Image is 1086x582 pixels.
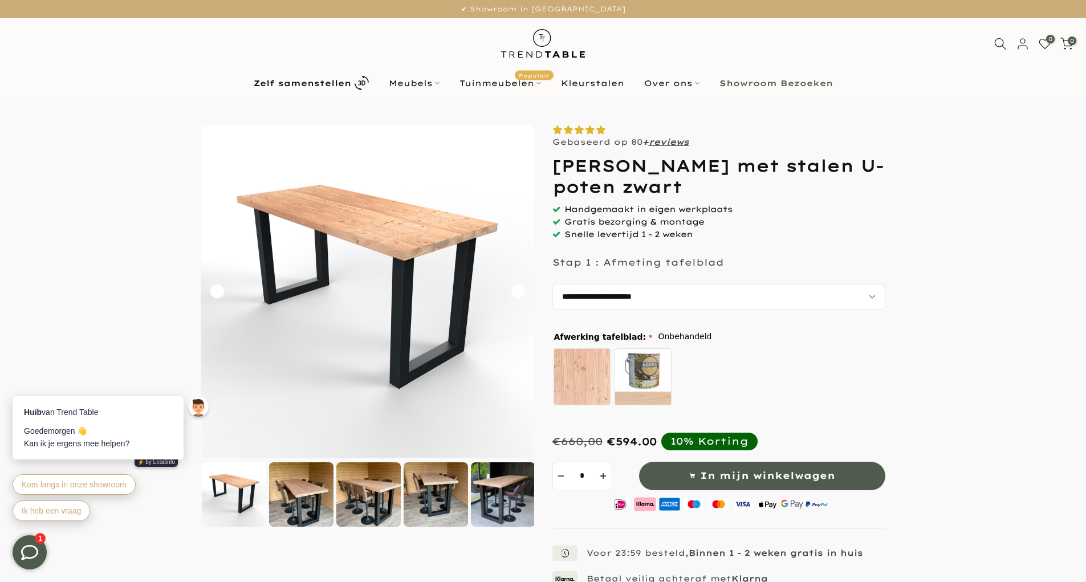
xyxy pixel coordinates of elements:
[404,462,468,527] img: Douglas bartafel met stalen U-poten zwart
[1068,36,1076,45] span: 0
[552,435,603,448] div: €660,00
[1039,38,1051,50] a: 0
[336,462,401,527] img: Douglas bartafel met stalen U-poten zwart
[493,18,593,69] img: trend-table
[670,435,749,447] div: 10% Korting
[1,524,58,581] iframe: toggle-frame
[552,284,885,310] select: autocomplete="off"
[269,462,333,527] img: Douglas bartafel met stalen U-poten zwart
[552,137,689,147] p: Gebaseerd op 80
[552,257,724,268] p: Stap 1 : Afmeting tafelblad
[552,462,570,490] button: decrement
[379,76,449,90] a: Meubels
[700,467,835,484] span: In mijn winkelwagen
[14,3,1072,15] p: ✔ Showroom in [GEOGRAPHIC_DATA]
[511,284,525,298] button: Carousel Next Arrow
[587,548,863,558] p: Voor 23:59 besteld,
[210,284,224,298] button: Carousel Back Arrow
[709,76,843,90] a: Showroom Bezoeken
[449,76,551,90] a: TuinmeubelenPopulair
[564,217,704,227] span: Gratis bezorging & montage
[689,548,863,558] strong: Binnen 1 - 2 weken gratis in huis
[471,462,535,527] img: Douglas bartafel met stalen U-poten zwart gepoedercoat voorkant
[551,76,634,90] a: Kleurstalen
[552,156,885,197] h1: [PERSON_NAME] met stalen U-poten zwart
[658,329,711,344] span: Onbehandeld
[570,462,595,490] input: Quantity
[719,79,833,87] b: Showroom Bezoeken
[1046,35,1055,43] span: 0
[201,125,534,458] img: Rechthoekige douglas houten bartafel - stalen U-poten zwart
[634,76,709,90] a: Over ons
[554,333,653,341] span: Afwerking tafelblad:
[564,204,733,214] span: Handgemaakt in eigen werkplaats
[595,462,612,490] button: increment
[642,137,649,147] strong: +
[202,462,266,527] img: Rechthoekige douglas houten bartafel - stalen U-poten zwart
[649,137,689,147] a: reviews
[564,229,693,239] span: Snelle levertijd 1 - 2 weken
[1060,38,1073,50] a: 0
[639,462,885,490] button: In mijn winkelwagen
[243,73,379,93] a: Zelf samenstellen
[254,79,351,87] b: Zelf samenstellen
[607,435,657,448] span: €594.00
[515,70,554,80] span: Populair
[1,340,223,535] iframe: bot-iframe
